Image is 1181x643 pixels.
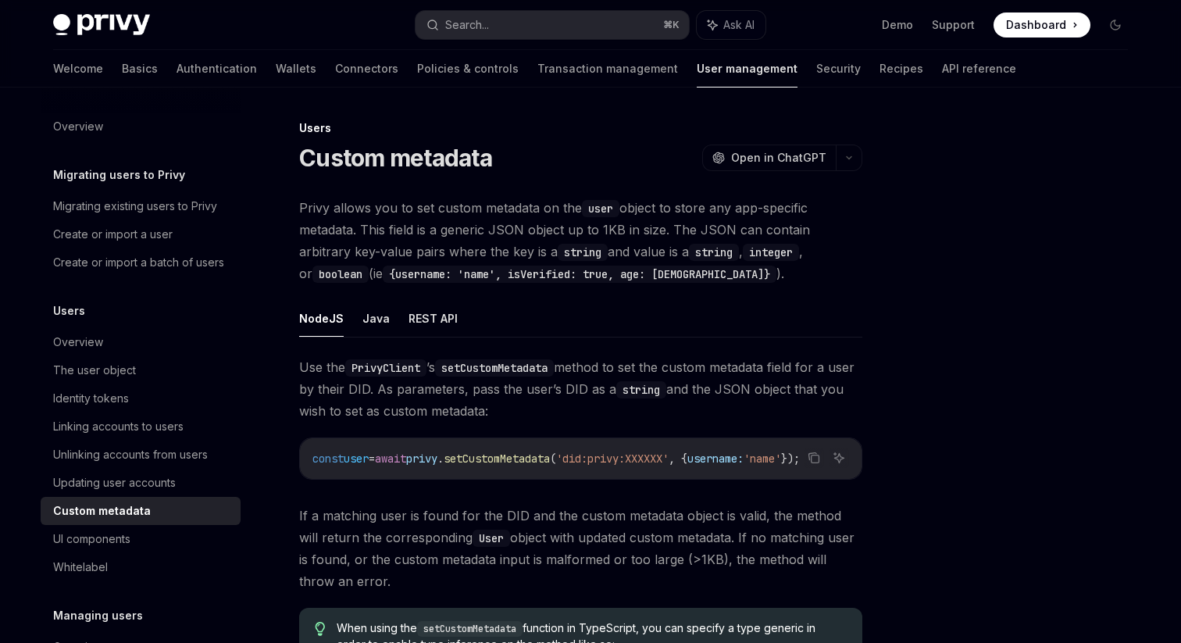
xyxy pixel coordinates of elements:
[53,473,176,492] div: Updating user accounts
[41,248,241,277] a: Create or import a batch of users
[53,225,173,244] div: Create or import a user
[53,445,208,464] div: Unlinking accounts from users
[41,356,241,384] a: The user object
[299,505,862,592] span: If a matching user is found for the DID and the custom metadata object is valid, the method will ...
[383,266,776,283] code: {username: 'name', isVerified: true, age: [DEMOGRAPHIC_DATA]}
[687,452,744,466] span: username:
[473,530,510,547] code: User
[41,497,241,525] a: Custom metadata
[53,197,217,216] div: Migrating existing users to Privy
[299,120,862,136] div: Users
[41,220,241,248] a: Create or import a user
[41,413,241,441] a: Linking accounts to users
[177,50,257,88] a: Authentication
[312,452,344,466] span: const
[369,452,375,466] span: =
[882,17,913,33] a: Demo
[41,384,241,413] a: Identity tokens
[550,452,556,466] span: (
[53,389,129,408] div: Identity tokens
[702,145,836,171] button: Open in ChatGPT
[345,359,426,377] code: PrivyClient
[299,300,344,337] button: NodeJS
[41,441,241,469] a: Unlinking accounts from users
[375,452,406,466] span: await
[416,11,689,39] button: Search...⌘K
[312,266,369,283] code: boolean
[435,359,554,377] code: setCustomMetadata
[53,502,151,520] div: Custom metadata
[53,50,103,88] a: Welcome
[731,150,826,166] span: Open in ChatGPT
[409,300,458,337] button: REST API
[53,558,108,577] div: Whitelabel
[53,117,103,136] div: Overview
[315,622,326,636] svg: Tip
[53,606,143,625] h5: Managing users
[942,50,1016,88] a: API reference
[582,200,619,217] code: user
[53,417,184,436] div: Linking accounts to users
[53,302,85,320] h5: Users
[743,244,799,261] code: integer
[723,17,755,33] span: Ask AI
[669,452,687,466] span: , {
[299,197,862,284] span: Privy allows you to set custom metadata on the object to store any app-specific metadata. This fi...
[697,11,765,39] button: Ask AI
[537,50,678,88] a: Transaction management
[41,469,241,497] a: Updating user accounts
[437,452,444,466] span: .
[445,16,489,34] div: Search...
[41,328,241,356] a: Overview
[744,452,781,466] span: 'name'
[816,50,861,88] a: Security
[994,13,1090,38] a: Dashboard
[41,553,241,581] a: Whitelabel
[53,333,103,352] div: Overview
[829,448,849,468] button: Ask AI
[53,253,224,272] div: Create or import a batch of users
[276,50,316,88] a: Wallets
[53,14,150,36] img: dark logo
[122,50,158,88] a: Basics
[932,17,975,33] a: Support
[41,192,241,220] a: Migrating existing users to Privy
[417,621,523,637] code: setCustomMetadata
[406,452,437,466] span: privy
[616,381,666,398] code: string
[1006,17,1066,33] span: Dashboard
[344,452,369,466] span: user
[781,452,800,466] span: });
[335,50,398,88] a: Connectors
[663,19,680,31] span: ⌘ K
[41,525,241,553] a: UI components
[558,244,608,261] code: string
[299,144,492,172] h1: Custom metadata
[53,166,185,184] h5: Migrating users to Privy
[417,50,519,88] a: Policies & controls
[299,356,862,422] span: Use the ’s method to set the custom metadata field for a user by their DID. As parameters, pass t...
[1103,13,1128,38] button: Toggle dark mode
[689,244,739,261] code: string
[556,452,669,466] span: 'did:privy:XXXXXX'
[41,113,241,141] a: Overview
[444,452,550,466] span: setCustomMetadata
[880,50,923,88] a: Recipes
[53,361,136,380] div: The user object
[362,300,390,337] button: Java
[804,448,824,468] button: Copy the contents from the code block
[697,50,797,88] a: User management
[53,530,130,548] div: UI components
